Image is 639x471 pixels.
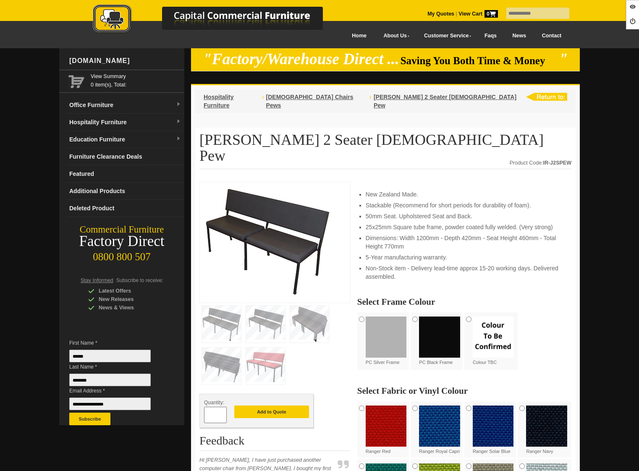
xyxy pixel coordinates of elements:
div: News & Views [88,304,168,312]
li: › [262,93,264,110]
input: Email Address * [69,398,151,410]
li: 50mm Seat. Upholstered Seat and Back. [366,212,563,220]
a: My Quotes [427,11,454,17]
button: Add to Quote [234,406,309,418]
img: dropdown [176,119,181,124]
a: [DEMOGRAPHIC_DATA] Chairs Pews [266,94,354,109]
a: Additional Products [66,183,184,200]
div: Factory Direct [59,235,184,247]
span: 0 item(s), Total: [91,72,181,88]
img: PC Black Frame [419,317,460,358]
img: return to [526,93,567,101]
span: Last Name * [69,363,163,371]
a: News [505,26,534,45]
img: Ranger Red [366,406,407,447]
div: [DOMAIN_NAME] [66,48,184,73]
a: Education Furnituredropdown [66,131,184,148]
img: Ranger Solar Blue [473,406,514,447]
strong: View Cart [458,11,498,17]
em: "Factory/Warehouse Direct ... [203,50,399,68]
label: PC Black Frame [419,317,460,366]
img: Capital Commercial Furniture Logo [70,4,364,35]
a: Capital Commercial Furniture Logo [70,4,364,37]
a: Featured [66,165,184,183]
a: View Summary [91,72,181,81]
li: Stackable (Recommend for short periods for durability of foam). [366,201,563,209]
img: Colour TBC [473,317,514,358]
img: Ranger Navy [526,406,567,447]
span: 0 [484,10,498,18]
div: 0800 800 507 [59,247,184,263]
label: Ranger Solar Blue [473,406,514,455]
h1: [PERSON_NAME] 2 Seater [DEMOGRAPHIC_DATA] Pew [199,132,571,169]
span: Stay Informed [81,277,113,283]
a: Office Furnituredropdown [66,97,184,114]
strong: IR-J2SPEW [543,160,571,166]
a: Customer Service [415,26,477,45]
li: New Zealand Made. [366,190,563,199]
div: Commercial Furniture [59,224,184,235]
a: Contact [534,26,569,45]
div: New Releases [88,295,168,304]
span: Email Address * [69,387,163,395]
img: dropdown [176,136,181,141]
h2: Feedback [199,434,351,451]
li: › [369,93,372,110]
label: Ranger Royal Capri [419,406,460,455]
li: Non-Stock item - Delivery lead-time approx 15-20 working days. Delivered assembled. [366,264,563,281]
a: Deleted Product [66,200,184,217]
h2: Select Frame Colour [357,298,571,306]
div: Product Code: [510,159,571,167]
span: Saving You Both Time & Money [401,55,558,66]
label: Ranger Navy [526,406,567,455]
a: Hospitality Furniture [204,94,234,109]
a: About Us [374,26,415,45]
a: Faqs [477,26,505,45]
span: Quantity: [204,400,224,406]
img: Joshua 2 Seater Church Pew, stackable, padded seat, ideal for churches or halls [204,186,330,296]
li: 5-Year manufacturing warranty. [366,253,563,262]
label: Colour TBC [473,317,514,366]
img: dropdown [176,102,181,107]
li: Dimensions: Width 1200mm - Depth 420mm - Seat Height 460mm - Total Height 770mm [366,234,563,251]
div: Latest Offers [88,287,168,295]
a: View Cart0 [457,11,498,17]
span: Subscribe to receive: [116,277,163,283]
input: Last Name * [69,374,151,386]
a: Hospitality Furnituredropdown [66,114,184,131]
a: [PERSON_NAME] 2 Seater [DEMOGRAPHIC_DATA] Pew [374,94,516,109]
img: PC Silver Frame [366,317,407,358]
li: 25x25mm Square tube frame, powder coated fully welded. (Very strong) [366,223,563,231]
label: Ranger Red [366,406,407,455]
span: First Name * [69,339,163,347]
em: " [559,50,568,68]
input: First Name * [69,350,151,362]
img: Ranger Royal Capri [419,406,460,447]
h2: Select Fabric or Vinyl Colour [357,387,571,395]
button: Subscribe [69,413,110,425]
label: PC Silver Frame [366,317,407,366]
a: Furniture Clearance Deals [66,148,184,165]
